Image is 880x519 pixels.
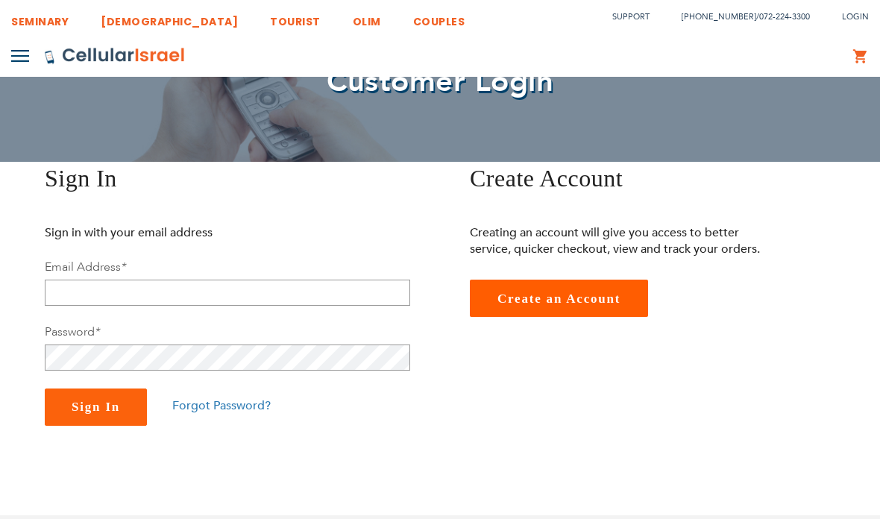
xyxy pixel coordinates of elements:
span: Sign In [45,165,117,192]
li: / [667,6,810,28]
p: Creating an account will give you access to better service, quicker checkout, view and track your... [470,224,772,257]
span: Login [842,11,869,22]
a: Forgot Password? [172,397,271,414]
p: Sign in with your email address [45,224,347,241]
span: Create an Account [497,292,620,306]
a: 072-224-3300 [759,11,810,22]
img: Toggle Menu [11,50,29,62]
label: Password [45,324,100,340]
a: COUPLES [413,4,465,31]
input: Email [45,280,410,306]
a: TOURIST [270,4,321,31]
span: Create Account [470,165,623,192]
a: SEMINARY [11,4,69,31]
a: [PHONE_NUMBER] [682,11,756,22]
img: Cellular Israel Logo [44,47,186,65]
span: Sign In [72,400,120,414]
a: [DEMOGRAPHIC_DATA] [101,4,238,31]
a: Create an Account [470,280,648,317]
button: Sign In [45,389,147,426]
span: Customer Login [327,61,553,102]
label: Email Address [45,259,126,275]
a: OLIM [353,4,381,31]
a: Support [612,11,650,22]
